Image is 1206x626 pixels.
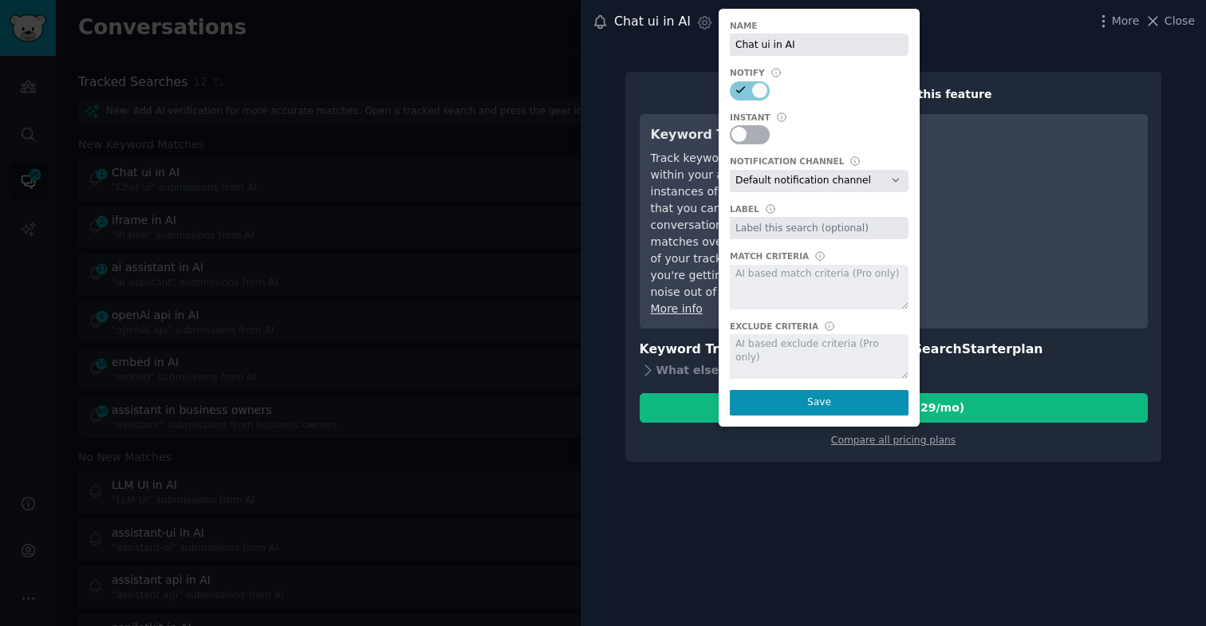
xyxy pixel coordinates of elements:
[730,321,818,332] div: Exclude Criteria
[651,125,875,145] h3: Keyword Tracking
[730,156,844,167] div: Notification Channel
[640,340,1148,360] h3: Keyword Tracking is included in plan
[730,67,765,78] div: Notify
[730,33,908,56] input: Name this search
[651,302,703,315] a: More info
[860,341,1012,356] span: GummySearch Starter
[614,12,691,32] div: Chat ui in AI
[1112,13,1140,30] span: More
[730,250,809,262] div: Match Criteria
[640,393,1148,423] button: BuyStarter($29/mo)
[640,360,1148,382] div: What else do I get with Starter ?
[730,203,759,215] div: Label
[831,435,956,446] a: Compare all pricing plans
[730,217,908,239] input: Label this search (optional)
[651,150,875,301] div: Track keywords across all of Reddit, or within your audience. Quickly see new instances of your t...
[730,112,770,123] div: Instant
[1165,13,1195,30] span: Close
[730,390,908,415] button: Save
[1145,13,1195,30] button: Close
[897,125,1137,245] iframe: YouTube video player
[730,20,758,31] div: Name
[1095,13,1140,30] button: More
